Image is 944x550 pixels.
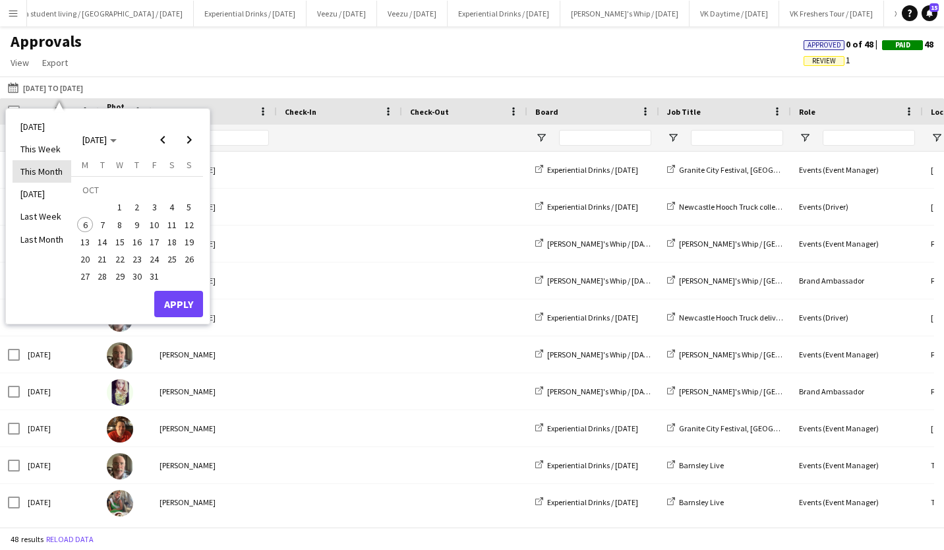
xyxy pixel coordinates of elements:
[181,216,198,233] button: 12-10-2025
[129,217,145,233] span: 9
[922,5,937,21] a: 15
[823,130,915,146] input: Role Filter Input
[107,416,133,443] img: Michael Arnold
[152,226,277,262] div: [PERSON_NAME]
[679,276,836,286] span: [PERSON_NAME]'s Whip / [GEOGRAPHIC_DATA]
[13,115,71,138] li: [DATE]
[667,132,679,144] button: Open Filter Menu
[111,199,129,216] button: 01-10-2025
[13,228,71,251] li: Last Month
[77,128,122,152] button: Choose month and year
[107,453,133,479] img: Duncan Strafford
[535,239,655,249] a: [PERSON_NAME]'s Whip / [DATE]
[667,313,786,322] a: Newcastle Hooch Truck delivery
[152,336,277,373] div: [PERSON_NAME]
[129,199,146,216] button: 02-10-2025
[535,132,547,144] button: Open Filter Menu
[410,107,449,117] span: Check-Out
[163,251,180,268] button: 25-10-2025
[535,313,638,322] a: Experiential Drinks / [DATE]
[791,226,923,262] div: Events (Event Manager)
[76,251,94,268] button: 20-10-2025
[547,276,655,286] span: [PERSON_NAME]'s Whip / [DATE]
[547,497,638,507] span: Experiential Drinks / [DATE]
[76,181,198,199] td: OCT
[799,132,811,144] button: Open Filter Menu
[535,107,558,117] span: Board
[100,159,105,171] span: T
[804,38,882,50] span: 0 of 48
[111,268,129,285] button: 29-10-2025
[535,276,655,286] a: [PERSON_NAME]'s Whip / [DATE]
[13,205,71,228] li: Last Week
[77,217,93,233] span: 6
[667,165,823,175] a: Granite City Festival, [GEOGRAPHIC_DATA]
[929,3,939,12] span: 15
[679,423,823,433] span: Granite City Festival, [GEOGRAPHIC_DATA]
[164,217,180,233] span: 11
[535,165,638,175] a: Experiential Drinks / [DATE]
[691,130,783,146] input: Job Title Filter Input
[547,313,638,322] span: Experiential Drinks / [DATE]
[154,291,203,317] button: Apply
[13,160,71,183] li: This Month
[560,1,690,26] button: [PERSON_NAME]'s Whip / [DATE]
[107,490,133,516] img: Lydia Tombs
[95,251,111,267] span: 21
[116,159,123,171] span: W
[111,216,129,233] button: 08-10-2025
[112,200,128,216] span: 1
[377,1,448,26] button: Veezu / [DATE]
[77,251,93,267] span: 20
[679,165,823,175] span: Granite City Festival, [GEOGRAPHIC_DATA]
[791,447,923,483] div: Events (Event Manager)
[183,130,269,146] input: Name Filter Input
[146,200,162,216] span: 3
[535,386,655,396] a: [PERSON_NAME]'s Whip / [DATE]
[37,54,73,71] a: Export
[129,216,146,233] button: 09-10-2025
[152,159,157,171] span: F
[76,268,94,285] button: 27-10-2025
[82,159,88,171] span: M
[667,239,836,249] a: [PERSON_NAME]'s Whip / [GEOGRAPHIC_DATA]
[152,410,277,446] div: [PERSON_NAME]
[5,54,34,71] a: View
[146,216,163,233] button: 10-10-2025
[882,38,933,50] span: 48
[129,268,146,285] button: 30-10-2025
[667,202,792,212] a: Newcastle Hooch Truck collection
[176,127,202,153] button: Next month
[20,373,99,410] div: [DATE]
[112,269,128,285] span: 29
[791,410,923,446] div: Events (Event Manager)
[129,251,145,267] span: 23
[181,233,198,251] button: 19-10-2025
[152,299,277,336] div: [PERSON_NAME]
[111,251,129,268] button: 22-10-2025
[547,460,638,470] span: Experiential Drinks / [DATE]
[112,234,128,250] span: 15
[152,447,277,483] div: [PERSON_NAME]
[559,130,651,146] input: Board Filter Input
[679,386,836,396] span: [PERSON_NAME]'s Whip / [GEOGRAPHIC_DATA]
[20,447,99,483] div: [DATE]
[535,350,655,359] a: [PERSON_NAME]'s Whip / [DATE]
[94,268,111,285] button: 28-10-2025
[812,57,836,65] span: Review
[152,373,277,410] div: [PERSON_NAME]
[194,1,307,26] button: Experiential Drinks / [DATE]
[152,262,277,299] div: [PERSON_NAME]
[44,532,96,547] button: Reload data
[791,299,923,336] div: Events (Driver)
[94,233,111,251] button: 14-10-2025
[667,423,823,433] a: Granite City Festival, [GEOGRAPHIC_DATA]
[146,234,162,250] span: 17
[181,200,197,216] span: 5
[42,57,68,69] span: Export
[146,268,163,285] button: 31-10-2025
[679,202,792,212] span: Newcastle Hooch Truck collection
[164,234,180,250] span: 18
[95,269,111,285] span: 28
[547,423,638,433] span: Experiential Drinks / [DATE]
